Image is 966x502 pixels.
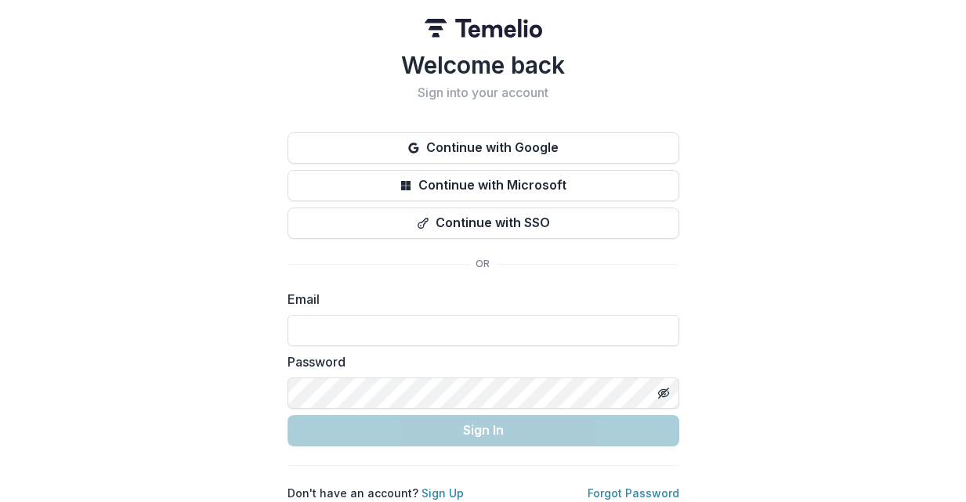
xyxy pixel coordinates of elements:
button: Continue with Google [288,132,679,164]
img: Temelio [425,19,542,38]
button: Continue with Microsoft [288,170,679,201]
button: Toggle password visibility [651,381,676,406]
button: Sign In [288,415,679,446]
button: Continue with SSO [288,208,679,239]
label: Password [288,352,670,371]
a: Forgot Password [588,486,679,500]
a: Sign Up [421,486,464,500]
h2: Sign into your account [288,85,679,100]
label: Email [288,290,670,309]
p: Don't have an account? [288,485,464,501]
h1: Welcome back [288,51,679,79]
